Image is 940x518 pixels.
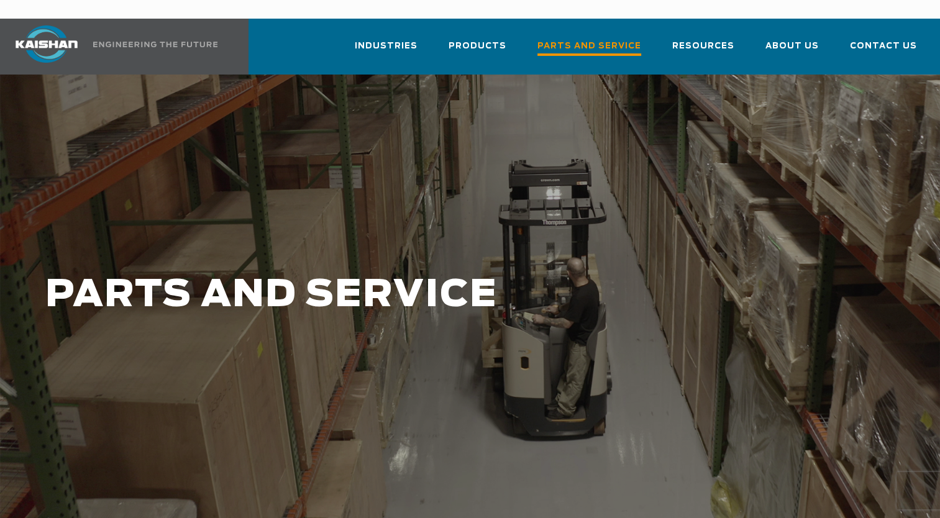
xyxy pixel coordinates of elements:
a: Industries [355,30,418,72]
span: Industries [355,39,418,53]
h1: PARTS AND SERVICE [45,275,751,316]
span: About Us [765,39,819,53]
img: Engineering the future [93,42,217,47]
span: Contact Us [850,39,917,53]
span: Resources [672,39,734,53]
a: Products [449,30,506,72]
span: Parts and Service [537,39,641,56]
span: Products [449,39,506,53]
a: Contact Us [850,30,917,72]
a: Parts and Service [537,30,641,75]
a: Resources [672,30,734,72]
a: About Us [765,30,819,72]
